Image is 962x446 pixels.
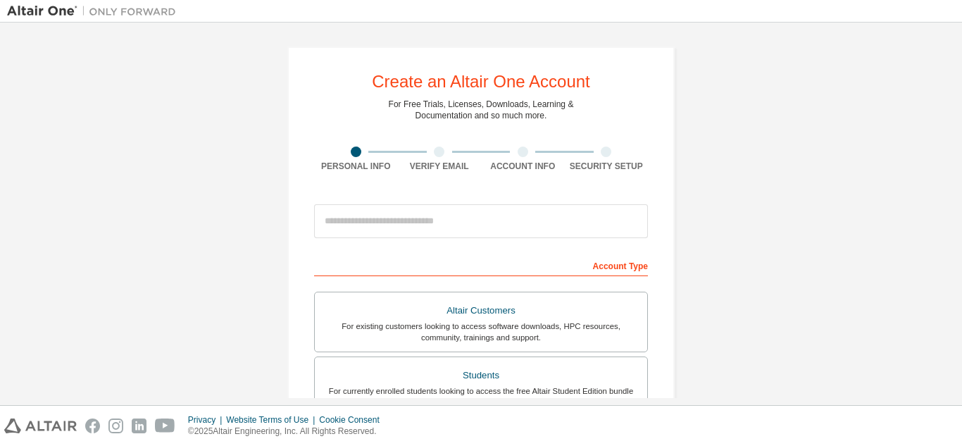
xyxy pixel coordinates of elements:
[188,414,226,426] div: Privacy
[389,99,574,121] div: For Free Trials, Licenses, Downloads, Learning & Documentation and so much more.
[132,419,146,433] img: linkedin.svg
[108,419,123,433] img: instagram.svg
[85,419,100,433] img: facebook.svg
[323,301,639,321] div: Altair Customers
[323,321,639,343] div: For existing customers looking to access software downloads, HPC resources, community, trainings ...
[314,254,648,276] div: Account Type
[226,414,319,426] div: Website Terms of Use
[7,4,183,18] img: Altair One
[323,385,639,408] div: For currently enrolled students looking to access the free Altair Student Edition bundle and all ...
[155,419,175,433] img: youtube.svg
[188,426,388,438] p: © 2025 Altair Engineering, Inc. All Rights Reserved.
[565,161,649,172] div: Security Setup
[4,419,77,433] img: altair_logo.svg
[398,161,482,172] div: Verify Email
[481,161,565,172] div: Account Info
[372,73,590,90] div: Create an Altair One Account
[314,161,398,172] div: Personal Info
[319,414,387,426] div: Cookie Consent
[323,366,639,385] div: Students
